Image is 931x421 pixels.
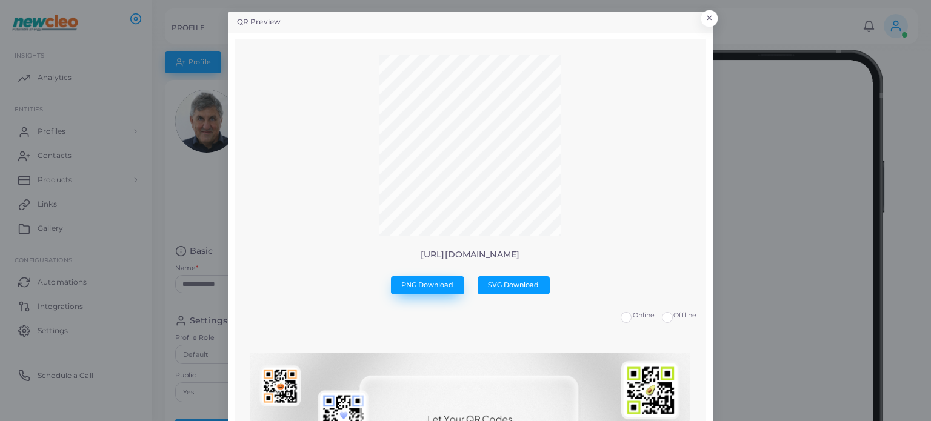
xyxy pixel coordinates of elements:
span: Online [633,311,655,319]
button: SVG Download [478,276,550,294]
span: Offline [673,311,696,319]
span: PNG Download [401,280,453,289]
span: SVG Download [488,280,539,289]
button: Close [701,10,718,26]
p: [URL][DOMAIN_NAME] [244,250,696,260]
h5: QR Preview [237,17,281,27]
button: PNG Download [391,276,464,294]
